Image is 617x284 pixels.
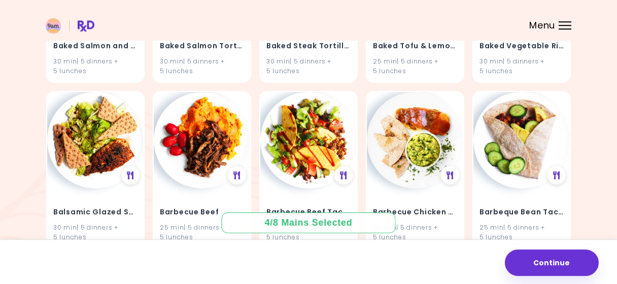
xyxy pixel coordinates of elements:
[53,56,138,76] div: 30 min | 5 dinners + 5 lunches
[160,56,244,76] div: 30 min | 5 dinners + 5 lunches
[53,38,138,54] h4: Baked Salmon and Salsa
[505,249,599,276] button: Continue
[160,223,244,242] div: 25 min | 5 dinners + 5 lunches
[479,56,564,76] div: 30 min | 5 dinners + 5 lunches
[46,18,94,34] img: RxDiet
[53,204,138,220] h4: Balsamic Glazed Salmon
[266,38,351,54] h4: Baked Steak Tortillas
[373,223,457,242] div: 30 min | 5 dinners + 5 lunches
[547,167,566,185] div: See Meal Plan
[529,21,555,30] span: Menu
[479,223,564,242] div: 25 min | 5 dinners + 5 lunches
[266,204,351,220] h4: Barbecue Beef Tacos
[257,216,360,229] div: 4 / 8 Mains Selected
[479,204,564,220] h4: Barbeque Bean Tacos
[160,204,244,220] h4: Barbecue Beef
[373,56,457,76] div: 25 min | 5 dinners + 5 lunches
[373,204,457,220] h4: Barbecue Chicken & Chips
[334,167,353,185] div: See Meal Plan
[266,56,351,76] div: 30 min | 5 dinners + 5 lunches
[479,38,564,54] h4: Baked Vegetable Rice
[160,38,244,54] h4: Baked Salmon Tortillas
[373,38,457,54] h4: Baked Tofu & Lemon Sauce
[441,167,459,185] div: See Meal Plan
[228,167,246,185] div: See Meal Plan
[121,167,140,185] div: See Meal Plan
[53,223,138,242] div: 30 min | 5 dinners + 5 lunches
